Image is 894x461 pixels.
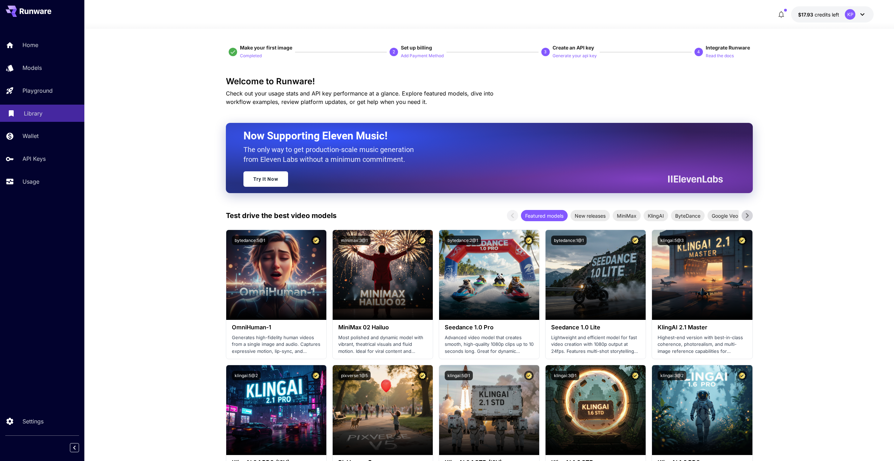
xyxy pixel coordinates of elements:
p: Highest-end version with best-in-class coherence, photorealism, and multi-image reference capabil... [658,334,746,355]
span: Google Veo [707,212,742,219]
span: Featured models [521,212,568,219]
button: Certified Model – Vetted for best performance and includes a commercial license. [311,371,321,380]
button: Certified Model – Vetted for best performance and includes a commercial license. [737,236,747,245]
h3: Welcome to Runware! [226,77,753,86]
p: Advanced video model that creates smooth, high-quality 1080p clips up to 10 seconds long. Great f... [445,334,534,355]
button: bytedance:1@1 [551,236,587,245]
img: alt [439,365,539,455]
button: Collapse sidebar [70,443,79,452]
img: alt [546,230,646,320]
span: Integrate Runware [706,45,750,51]
p: Read the docs [706,53,734,59]
button: Generate your api key [553,51,597,60]
button: bytedance:2@1 [445,236,481,245]
button: klingai:5@1 [445,371,473,380]
div: $17.92819 [798,11,839,18]
button: Read the docs [706,51,734,60]
span: New releases [570,212,610,219]
p: The only way to get production-scale music generation from Eleven Labs without a minimum commitment. [243,145,419,164]
p: 4 [697,49,700,55]
button: klingai:3@1 [551,371,579,380]
button: minimax:3@1 [338,236,371,245]
button: klingai:5@3 [658,236,686,245]
button: Certified Model – Vetted for best performance and includes a commercial license. [737,371,747,380]
div: KP [845,9,855,20]
img: alt [333,230,433,320]
span: Set up billing [401,45,432,51]
span: Make your first image [240,45,292,51]
button: klingai:5@2 [232,371,261,380]
div: Featured models [521,210,568,221]
span: KlingAI [644,212,668,219]
div: ByteDance [671,210,705,221]
div: MiniMax [613,210,641,221]
button: pixverse:1@5 [338,371,371,380]
button: Certified Model – Vetted for best performance and includes a commercial license. [524,236,534,245]
p: Settings [22,417,44,426]
img: alt [652,365,752,455]
button: Certified Model – Vetted for best performance and includes a commercial license. [418,236,427,245]
p: Models [22,64,42,72]
h3: KlingAI 2.1 Master [658,324,746,331]
span: MiniMax [613,212,641,219]
p: Test drive the best video models [226,210,337,221]
p: Lightweight and efficient model for fast video creation with 1080p output at 24fps. Features mult... [551,334,640,355]
p: Generates high-fidelity human videos from a single image and audio. Captures expressive motion, l... [232,334,321,355]
h3: Seedance 1.0 Lite [551,324,640,331]
p: Home [22,41,38,49]
p: Wallet [22,132,39,140]
p: Generate your api key [553,53,597,59]
span: ByteDance [671,212,705,219]
button: Completed [240,51,262,60]
div: Collapse sidebar [75,441,84,454]
p: 2 [393,49,395,55]
button: Certified Model – Vetted for best performance and includes a commercial license. [524,371,534,380]
span: Check out your usage stats and API key performance at a glance. Explore featured models, dive int... [226,90,494,105]
p: Most polished and dynamic model with vibrant, theatrical visuals and fluid motion. Ideal for vira... [338,334,427,355]
a: Try It Now [243,171,288,187]
p: 3 [544,49,547,55]
h3: MiniMax 02 Hailuo [338,324,427,331]
img: alt [546,365,646,455]
span: credits left [815,12,839,18]
p: Usage [22,177,39,186]
div: Google Veo [707,210,742,221]
button: bytedance:5@1 [232,236,268,245]
button: Certified Model – Vetted for best performance and includes a commercial license. [631,371,640,380]
span: Create an API key [553,45,594,51]
button: klingai:3@2 [658,371,686,380]
p: Playground [22,86,53,95]
button: Certified Model – Vetted for best performance and includes a commercial license. [631,236,640,245]
img: alt [226,365,326,455]
h3: Seedance 1.0 Pro [445,324,534,331]
p: Library [24,109,43,118]
h3: OmniHuman‑1 [232,324,321,331]
img: alt [333,365,433,455]
img: alt [439,230,539,320]
button: $17.92819KP [791,6,874,22]
h2: Now Supporting Eleven Music! [243,129,718,143]
div: New releases [570,210,610,221]
button: Certified Model – Vetted for best performance and includes a commercial license. [311,236,321,245]
p: Add Payment Method [401,53,444,59]
button: Certified Model – Vetted for best performance and includes a commercial license. [418,371,427,380]
img: alt [226,230,326,320]
span: $17.93 [798,12,815,18]
div: KlingAI [644,210,668,221]
img: alt [652,230,752,320]
button: Add Payment Method [401,51,444,60]
p: API Keys [22,154,46,163]
p: Completed [240,53,262,59]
